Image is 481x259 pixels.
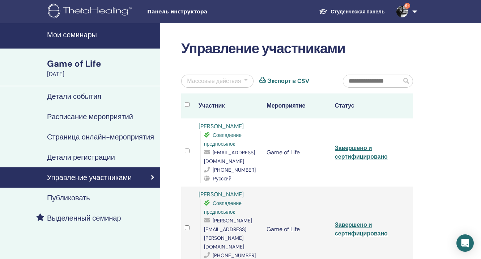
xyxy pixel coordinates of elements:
[213,175,231,182] span: Русский
[267,77,309,85] a: Экспорт в CSV
[213,252,256,259] span: [PHONE_NUMBER]
[204,132,242,147] span: Совпадение предпосылок
[263,118,331,187] td: Game of Life
[204,149,255,164] span: [EMAIL_ADDRESS][DOMAIN_NAME]
[319,8,328,14] img: graduation-cap-white.svg
[456,234,474,252] div: Open Intercom Messenger
[47,92,101,101] h4: Детали события
[47,214,121,222] h4: Выделенный семинар
[47,193,90,202] h4: Публиковать
[335,144,388,160] a: Завершено и сертифицировано
[47,58,156,70] div: Game of Life
[187,77,241,85] div: Массовые действия
[396,6,408,17] img: default.jpg
[47,133,154,141] h4: Страница онлайн-мероприятия
[181,41,413,57] h2: Управление участниками
[195,93,263,118] th: Участник
[47,112,133,121] h4: Расписание мероприятий
[263,93,331,118] th: Мероприятие
[404,3,410,9] span: 9+
[199,122,244,130] a: [PERSON_NAME]
[47,30,156,39] h4: Мои семинары
[48,4,134,20] img: logo.png
[335,221,388,237] a: Завершено и сертифицировано
[43,58,160,79] a: Game of Life[DATE]
[199,191,244,198] a: [PERSON_NAME]
[47,70,156,79] div: [DATE]
[204,217,252,250] span: [PERSON_NAME][EMAIL_ADDRESS][PERSON_NAME][DOMAIN_NAME]
[331,93,399,118] th: Статус
[47,173,132,182] h4: Управление участниками
[147,8,256,16] span: Панель инструктора
[204,200,242,215] span: Совпадение предпосылок
[313,5,390,18] a: Студенческая панель
[47,153,115,162] h4: Детали регистрации
[213,167,256,173] span: [PHONE_NUMBER]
